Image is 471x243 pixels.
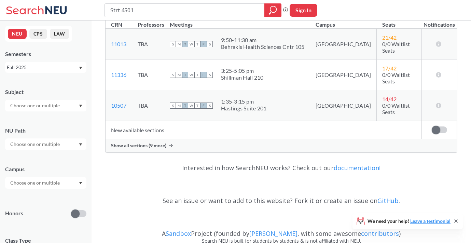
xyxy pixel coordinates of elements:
a: contributors [361,229,399,238]
span: M [176,72,182,78]
th: Professors [132,14,164,29]
a: 11336 [111,71,126,78]
span: W [188,103,194,109]
button: LAW [50,29,69,39]
div: Semesters [5,50,86,58]
span: S [170,41,176,47]
span: M [176,103,182,109]
div: 1:35 - 3:15 pm [221,98,267,105]
span: S [170,103,176,109]
span: W [188,72,194,78]
div: 3:25 - 5:05 pm [221,67,263,74]
svg: Dropdown arrow [79,143,82,146]
a: 11013 [111,41,126,47]
span: F [200,72,207,78]
span: 14 / 42 [382,96,397,102]
div: NU Path [5,127,86,134]
span: 0/0 Waitlist Seats [382,41,410,54]
span: F [200,103,207,109]
th: Campus [310,14,377,29]
span: We need your help! [368,219,451,224]
div: Behrakis Health Sciences Cntr 105 [221,43,304,50]
div: See an issue or want to add to this website? Fork it or create an issue on . [105,191,457,211]
button: CPS [29,29,47,39]
td: TBA [132,59,164,90]
div: Show all sections (9 more) [106,139,457,152]
span: 17 / 42 [382,65,397,71]
th: Seats [377,14,422,29]
span: W [188,41,194,47]
a: Leave a testimonial [410,218,451,224]
div: Interested in how SearchNEU works? Check out our [105,158,457,178]
span: T [194,41,200,47]
span: T [182,103,188,109]
input: Choose one or multiple [7,140,64,148]
a: documentation! [334,164,380,172]
a: 10507 [111,102,126,109]
span: S [207,41,213,47]
span: M [176,41,182,47]
div: Hastings Suite 201 [221,105,267,112]
button: NEU [8,29,27,39]
div: Dropdown arrow [5,177,86,189]
a: Sandbox [166,229,191,238]
div: Dropdown arrow [5,138,86,150]
a: [PERSON_NAME] [249,229,297,238]
svg: Dropdown arrow [79,67,82,69]
span: T [182,72,188,78]
svg: magnifying glass [269,5,277,15]
div: Campus [5,165,86,173]
td: [GEOGRAPHIC_DATA] [310,59,377,90]
span: T [194,103,200,109]
svg: Dropdown arrow [79,182,82,185]
span: T [182,41,188,47]
div: Fall 2025Dropdown arrow [5,62,86,73]
span: Show all sections (9 more) [111,143,166,149]
span: T [194,72,200,78]
div: Fall 2025 [7,64,78,71]
div: magnifying glass [264,3,281,17]
div: Dropdown arrow [5,100,86,111]
a: GitHub [377,197,399,205]
th: Meetings [164,14,310,29]
input: Choose one or multiple [7,179,64,187]
th: Notifications [422,14,457,29]
span: F [200,41,207,47]
input: Class, professor, course number, "phrase" [110,4,260,16]
td: TBA [132,90,164,121]
input: Choose one or multiple [7,102,64,110]
span: 0/0 Waitlist Seats [382,102,410,115]
span: S [170,72,176,78]
div: Subject [5,88,86,96]
svg: Dropdown arrow [79,105,82,107]
td: TBA [132,29,164,59]
div: 9:50 - 11:30 am [221,37,304,43]
td: [GEOGRAPHIC_DATA] [310,29,377,59]
button: Sign In [290,4,317,17]
span: S [207,103,213,109]
div: CRN [111,21,122,28]
div: A Project (founded by , with some awesome ) [105,224,457,237]
p: Honors [5,210,23,217]
td: [GEOGRAPHIC_DATA] [310,90,377,121]
div: Shillman Hall 210 [221,74,263,81]
span: 21 / 42 [382,34,397,41]
td: New available sections [106,121,422,139]
span: S [207,72,213,78]
span: 0/0 Waitlist Seats [382,71,410,84]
